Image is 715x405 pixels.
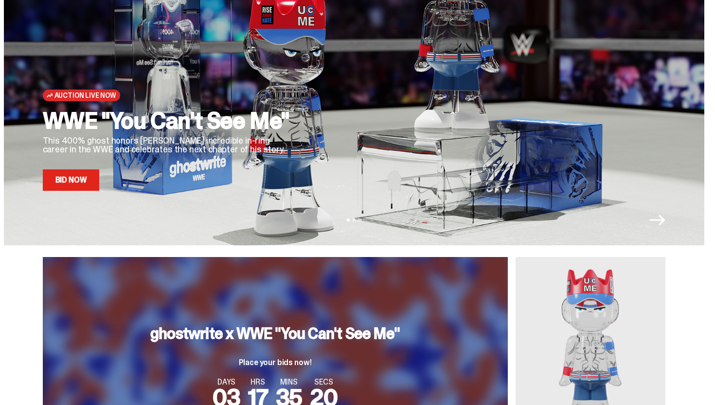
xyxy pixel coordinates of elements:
button: View slide 3 [358,219,361,221]
span: SECS [310,378,338,386]
p: Place your bids now! [150,359,400,367]
p: This 400% ghost honors [PERSON_NAME] incredible in-ring career in the WWE and celebrates the next... [43,136,296,154]
span: DAYS [213,378,240,386]
button: View slide 1 [347,219,350,221]
button: Next [650,212,665,228]
a: Bid Now [43,169,100,191]
button: View slide 2 [353,219,356,221]
span: HRS [248,378,268,386]
h3: ghostwrite x WWE "You Can't See Me" [150,326,400,341]
h2: WWE "You Can't See Me" [43,109,296,132]
span: Auction Live Now [54,92,116,99]
span: MINS [276,378,303,386]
